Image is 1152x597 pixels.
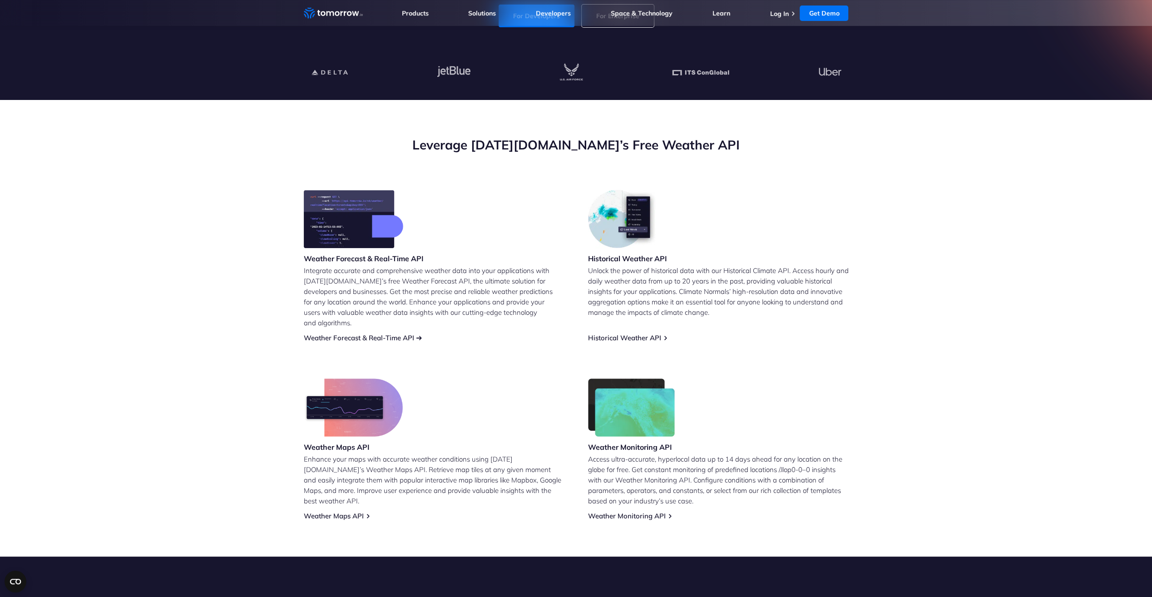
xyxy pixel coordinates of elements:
[588,442,675,452] h3: Weather Monitoring API
[304,136,849,154] h2: Leverage [DATE][DOMAIN_NAME]’s Free Weather API
[712,9,730,17] a: Learn
[468,9,496,17] a: Solutions
[304,454,564,506] p: Enhance your maps with accurate weather conditions using [DATE][DOMAIN_NAME]’s Weather Maps API. ...
[304,442,403,452] h3: Weather Maps API
[588,254,667,264] h3: Historical Weather API
[402,9,429,17] a: Products
[536,9,571,17] a: Developers
[304,254,424,264] h3: Weather Forecast & Real-Time API
[800,5,848,21] a: Get Demo
[588,333,661,342] a: Historical Weather API
[304,333,414,342] a: Weather Forecast & Real-Time API
[770,10,788,18] a: Log In
[588,512,666,520] a: Weather Monitoring API
[304,265,564,328] p: Integrate accurate and comprehensive weather data into your applications with [DATE][DOMAIN_NAME]...
[304,6,363,20] a: Home link
[611,9,672,17] a: Space & Technology
[588,265,849,318] p: Unlock the power of historical data with our Historical Climate API. Access hourly and daily weat...
[304,512,364,520] a: Weather Maps API
[5,571,26,592] button: Open CMP widget
[588,454,849,506] p: Access ultra-accurate, hyperlocal data up to 14 days ahead for any location on the globe for free...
